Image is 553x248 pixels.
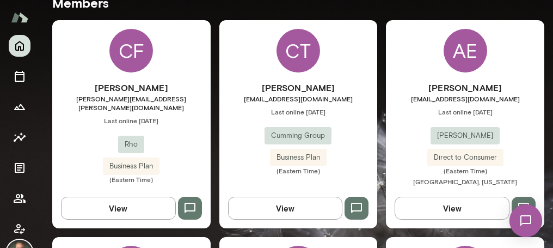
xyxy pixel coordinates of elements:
[9,187,30,209] button: Members
[219,94,378,103] span: [EMAIL_ADDRESS][DOMAIN_NAME]
[219,107,378,116] span: Last online [DATE]
[52,116,211,125] span: Last online [DATE]
[9,35,30,57] button: Home
[52,81,211,94] h6: [PERSON_NAME]
[109,29,153,72] div: CF
[61,197,176,220] button: View
[413,178,517,185] span: [GEOGRAPHIC_DATA], [US_STATE]
[270,152,327,163] span: Business Plan
[431,130,500,141] span: [PERSON_NAME]
[386,107,544,116] span: Last online [DATE]
[52,94,211,112] span: [PERSON_NAME][EMAIL_ADDRESS][PERSON_NAME][DOMAIN_NAME]
[444,29,487,72] div: AE
[52,175,211,184] span: (Eastern Time)
[276,29,320,72] div: CT
[386,81,544,94] h6: [PERSON_NAME]
[9,126,30,148] button: Insights
[103,161,159,172] span: Business Plan
[11,7,28,28] img: Mento
[9,96,30,118] button: Growth Plan
[118,139,144,150] span: Rho
[427,152,503,163] span: Direct to Consumer
[386,94,544,103] span: [EMAIL_ADDRESS][DOMAIN_NAME]
[219,166,378,175] span: (Eastern Time)
[219,81,378,94] h6: [PERSON_NAME]
[9,65,30,87] button: Sessions
[228,197,343,220] button: View
[395,197,509,220] button: View
[265,130,331,141] span: Cumming Group
[9,218,30,240] button: Client app
[386,166,544,175] span: (Eastern Time)
[9,157,30,179] button: Documents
